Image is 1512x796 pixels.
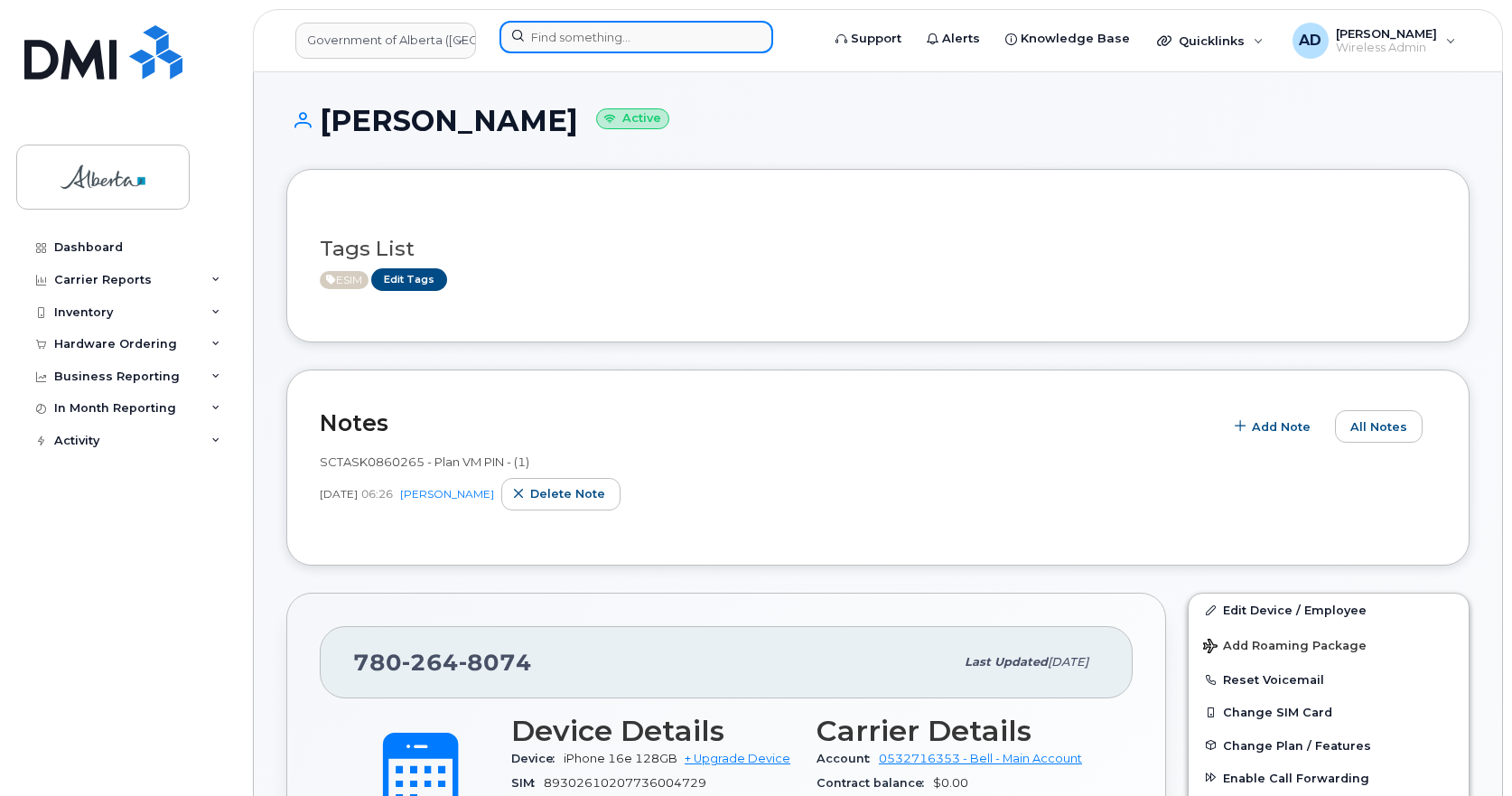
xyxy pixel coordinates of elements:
[1223,738,1371,752] span: Change Plan / Features
[1223,410,1326,443] button: Add Note
[286,105,1470,136] h1: [PERSON_NAME]
[817,752,879,765] span: Account
[1223,771,1369,784] span: Enable Call Forwarding
[544,776,706,790] span: 89302610207736004729
[1350,418,1407,435] span: All Notes
[1189,594,1469,626] a: Edit Device / Employee
[1335,410,1423,443] button: All Notes
[511,752,564,765] span: Device
[459,649,532,676] span: 8074
[511,776,544,790] span: SIM
[501,478,621,510] button: Delete note
[1189,729,1469,762] button: Change Plan / Features
[817,715,1100,747] h3: Carrier Details
[1048,655,1088,669] span: [DATE]
[1203,639,1367,656] span: Add Roaming Package
[530,485,605,502] span: Delete note
[933,776,968,790] span: $0.00
[402,649,459,676] span: 264
[564,752,677,765] span: iPhone 16e 128GB
[353,649,532,676] span: 780
[1252,418,1311,435] span: Add Note
[1189,762,1469,794] button: Enable Call Forwarding
[685,752,790,765] a: + Upgrade Device
[320,238,1436,260] h3: Tags List
[400,487,494,501] a: [PERSON_NAME]
[879,752,1082,765] a: 0532716353 - Bell - Main Account
[1189,626,1469,663] button: Add Roaming Package
[320,486,358,501] span: [DATE]
[1189,663,1469,696] button: Reset Voicemail
[320,454,529,469] span: SCTASK0860265 - Plan VM PIN - (1)
[320,271,369,289] span: Active
[320,409,1214,436] h2: Notes
[361,486,393,501] span: 06:26
[817,776,933,790] span: Contract balance
[1189,696,1469,728] button: Change SIM Card
[371,268,447,291] a: Edit Tags
[511,715,795,747] h3: Device Details
[965,655,1048,669] span: Last updated
[596,108,669,129] small: Active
